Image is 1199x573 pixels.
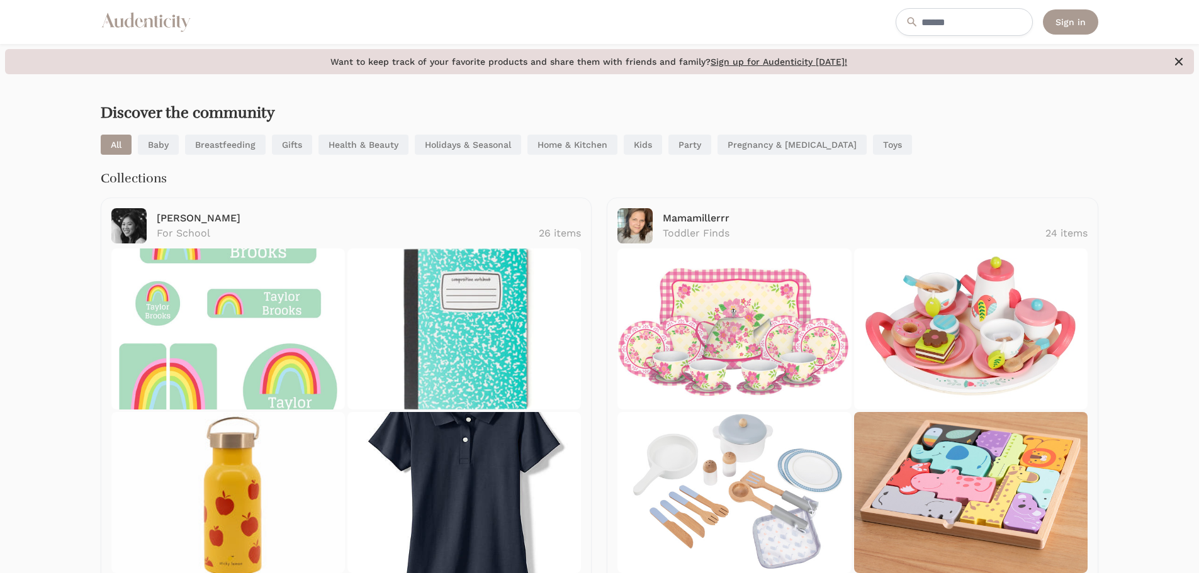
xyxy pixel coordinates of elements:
[711,57,847,67] a: Sign up for Audenticity [DATE]!
[185,135,266,155] a: Breastfeeding
[101,170,1098,187] h3: Collections
[663,226,1087,241] a: Toddler Finds 24 items
[347,248,581,409] img: Daydream_Society_Mini_Composition_Notebook_Aqua_44189aef-e95f-446b-bbcf-0c2f17cf8121_300x.jpg
[539,226,581,241] p: 26 items
[663,226,729,241] p: Toddler Finds
[873,135,912,155] a: Toys
[617,208,653,243] img: <span class="translation_missing" title="translation missing: en.advocates.discover.show.profile_...
[111,248,345,409] img: daycare-labels-pack-rainbows-turquoise_x500.jpg
[157,226,210,241] p: For School
[718,135,867,155] a: Pregnancy & [MEDICAL_DATA]
[157,212,240,224] a: [PERSON_NAME]
[13,55,1165,68] span: Want to keep track of your favorite products and share them with friends and family?
[663,212,729,224] a: Mamamillerrr
[1045,226,1088,241] p: 24 items
[318,135,408,155] a: Health & Beauty
[617,248,851,409] img: sh290.jpg
[272,135,312,155] a: Gifts
[101,104,1098,122] h2: Discover the community
[854,412,1088,573] img: fb512_0.jpg
[347,412,581,573] img: 529347_LEPP_LF_CLN
[157,226,581,241] a: For School 26 items
[111,208,147,243] img: <span class="translation_missing" title="translation missing: en.advocates.discover.show.profile_...
[138,135,179,155] a: Baby
[1043,9,1098,35] a: Sign in
[854,248,1088,409] img: fb422_3.jpg
[101,135,132,155] a: All
[111,412,345,573] img: Shop-Sweet-Lulu-Apples-Water-Bottle_300x.png.jpg
[415,135,521,155] a: Holidays & Seasonal
[617,412,851,573] img: fb522_6.jpg
[668,135,711,155] a: Party
[624,135,662,155] a: Kids
[527,135,617,155] a: Home & Kitchen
